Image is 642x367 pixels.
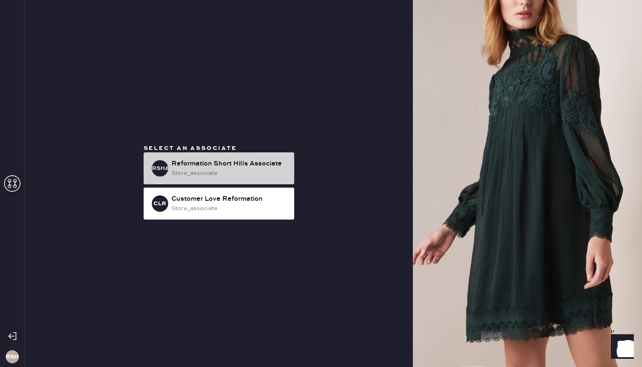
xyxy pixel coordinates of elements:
[603,330,638,365] iframe: Front Chat
[6,354,19,360] h3: RSH
[152,165,168,171] h3: RSHA
[144,145,237,152] span: Select an associate
[153,201,166,206] h3: CLR
[171,194,288,204] div: Customer Love Reformation
[171,159,288,169] div: Reformation Short Hills Associate
[171,169,288,178] div: store_associate
[171,204,288,213] div: store_associate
